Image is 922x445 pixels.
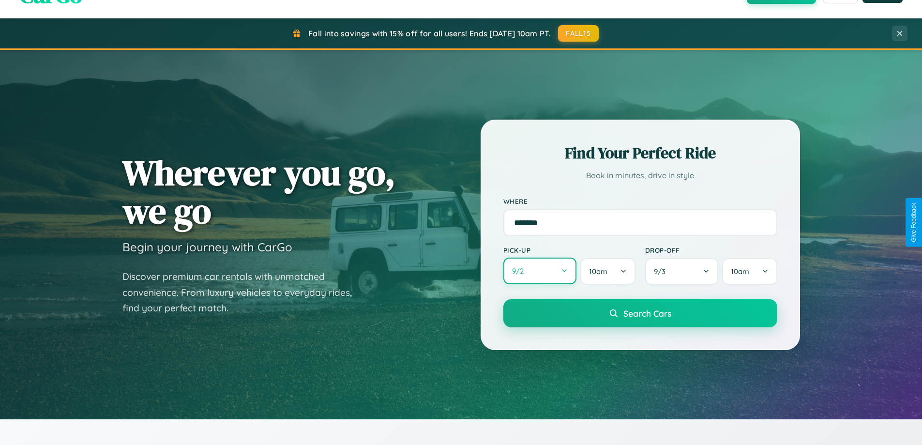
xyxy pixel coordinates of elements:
h1: Wherever you go, we go [122,153,395,230]
button: FALL15 [558,25,599,42]
label: Drop-off [645,246,777,254]
span: 9 / 3 [654,267,670,276]
button: 10am [580,258,635,285]
button: 9/2 [503,258,577,284]
span: 9 / 2 [512,266,529,276]
button: 10am [722,258,777,285]
div: Give Feedback [910,203,917,242]
h3: Begin your journey with CarGo [122,240,292,254]
label: Where [503,197,777,205]
h2: Find Your Perfect Ride [503,142,777,164]
label: Pick-up [503,246,635,254]
button: Search Cars [503,299,777,327]
button: 9/3 [645,258,719,285]
p: Discover premium car rentals with unmatched convenience. From luxury vehicles to everyday rides, ... [122,269,364,316]
span: 10am [731,267,749,276]
p: Book in minutes, drive in style [503,169,777,183]
span: Search Cars [623,308,671,319]
span: 10am [589,267,607,276]
span: Fall into savings with 15% off for all users! Ends [DATE] 10am PT. [308,29,551,38]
